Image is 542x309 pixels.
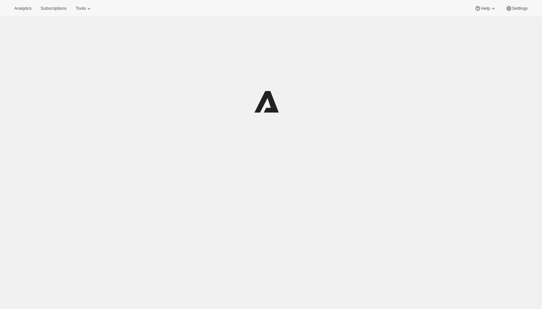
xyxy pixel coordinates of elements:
button: Settings [502,4,532,13]
span: Help [481,6,490,11]
button: Analytics [10,4,35,13]
span: Analytics [14,6,31,11]
span: Tools [76,6,86,11]
button: Tools [72,4,96,13]
button: Help [471,4,500,13]
span: Settings [512,6,528,11]
button: Subscriptions [37,4,70,13]
span: Subscriptions [41,6,67,11]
